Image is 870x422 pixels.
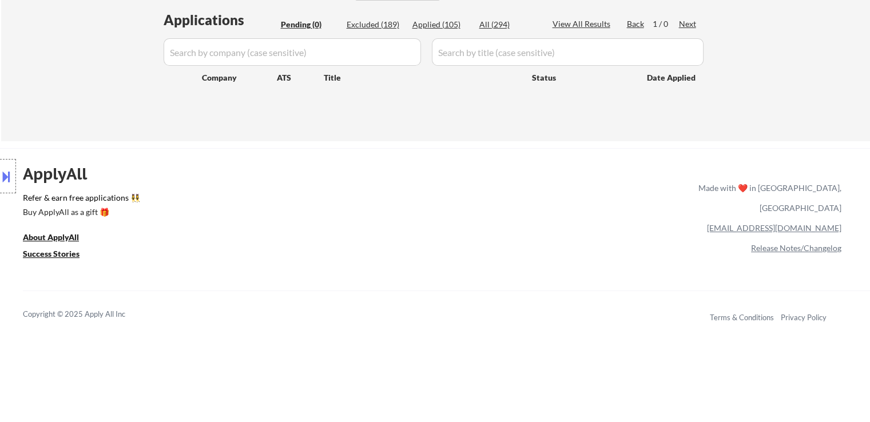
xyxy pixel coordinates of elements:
div: Date Applied [647,72,697,83]
div: ATS [277,72,324,83]
div: Applied (105) [412,19,470,30]
a: Release Notes/Changelog [751,243,841,253]
div: Next [679,18,697,30]
div: Applications [164,13,277,27]
div: Status [532,67,630,87]
div: Copyright © 2025 Apply All Inc [23,309,154,320]
a: Refer & earn free applications 👯‍♀️ [23,194,459,206]
div: Title [324,72,521,83]
div: 1 / 0 [653,18,679,30]
input: Search by title (case sensitive) [432,38,704,66]
div: All (294) [479,19,537,30]
a: Terms & Conditions [710,313,774,322]
div: Pending (0) [281,19,338,30]
a: Privacy Policy [781,313,827,322]
a: [EMAIL_ADDRESS][DOMAIN_NAME] [707,223,841,233]
div: Excluded (189) [347,19,404,30]
div: View All Results [553,18,614,30]
div: Company [202,72,277,83]
input: Search by company (case sensitive) [164,38,421,66]
div: Back [627,18,645,30]
div: Made with ❤️ in [GEOGRAPHIC_DATA], [GEOGRAPHIC_DATA] [694,178,841,218]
